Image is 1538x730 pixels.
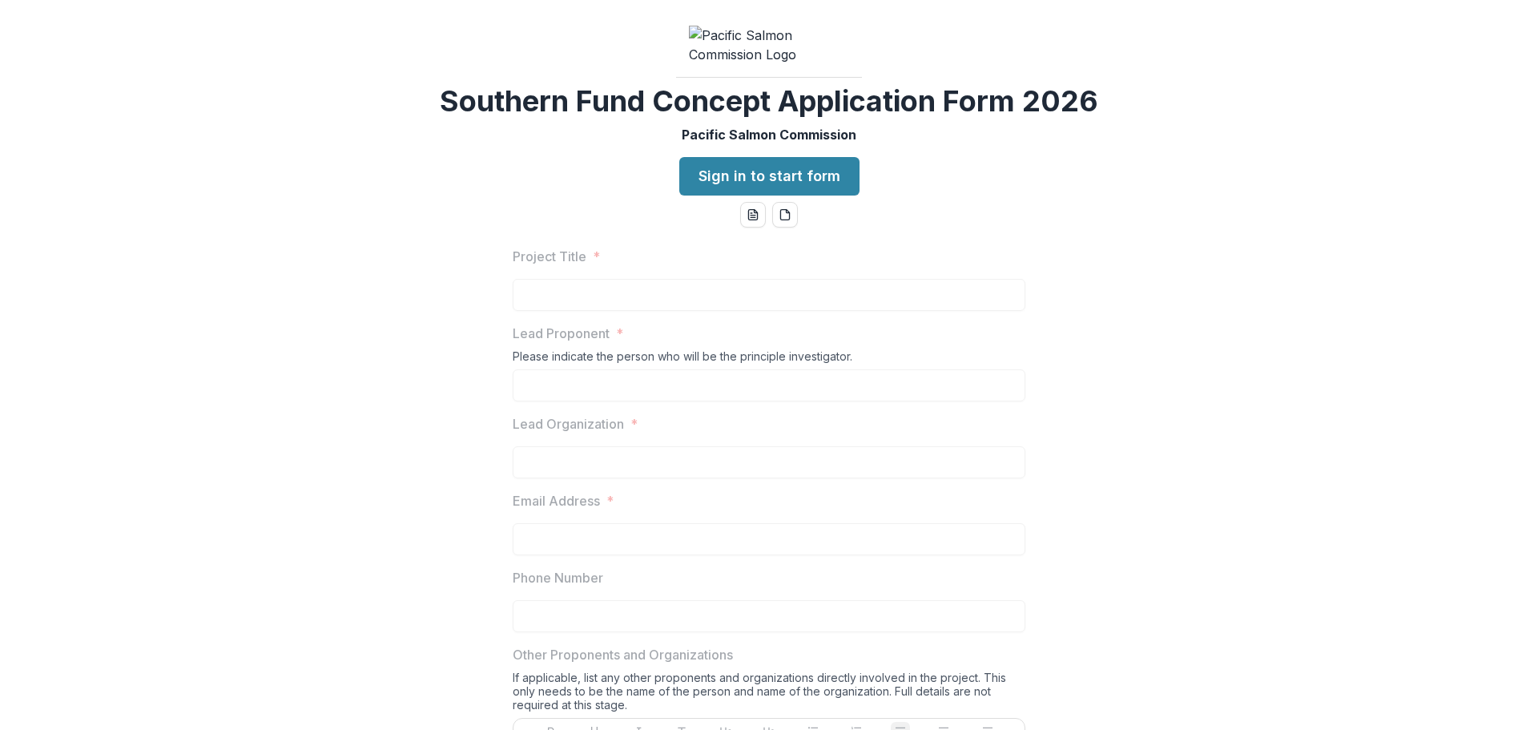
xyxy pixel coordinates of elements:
[513,349,1025,369] div: Please indicate the person who will be the principle investigator.
[679,157,860,196] a: Sign in to start form
[440,84,1098,119] h2: Southern Fund Concept Application Form 2026
[513,645,733,664] p: Other Proponents and Organizations
[772,202,798,228] button: pdf-download
[682,125,856,144] p: Pacific Salmon Commission
[513,414,624,434] p: Lead Organization
[513,247,586,266] p: Project Title
[740,202,766,228] button: word-download
[513,671,1025,718] div: If applicable, list any other proponents and organizations directly involved in the project. This...
[513,568,603,587] p: Phone Number
[513,324,610,343] p: Lead Proponent
[513,491,600,510] p: Email Address
[689,26,849,64] img: Pacific Salmon Commission Logo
